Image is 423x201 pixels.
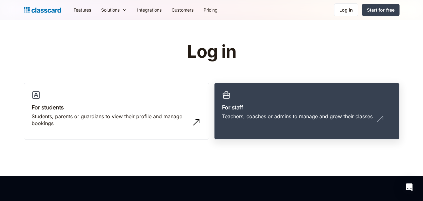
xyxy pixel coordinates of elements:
[402,180,417,195] div: Open Intercom Messenger
[334,3,358,16] a: Log in
[339,7,353,13] div: Log in
[222,103,392,112] h3: For staff
[69,3,96,17] a: Features
[367,7,395,13] div: Start for free
[24,6,61,14] a: home
[132,3,167,17] a: Integrations
[32,103,201,112] h3: For students
[214,83,400,140] a: For staffTeachers, coaches or admins to manage and grow their classes
[112,42,311,61] h1: Log in
[24,83,209,140] a: For studentsStudents, parents or guardians to view their profile and manage bookings
[222,113,373,120] div: Teachers, coaches or admins to manage and grow their classes
[167,3,199,17] a: Customers
[362,4,400,16] a: Start for free
[32,113,189,127] div: Students, parents or guardians to view their profile and manage bookings
[101,7,120,13] div: Solutions
[96,3,132,17] div: Solutions
[199,3,223,17] a: Pricing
